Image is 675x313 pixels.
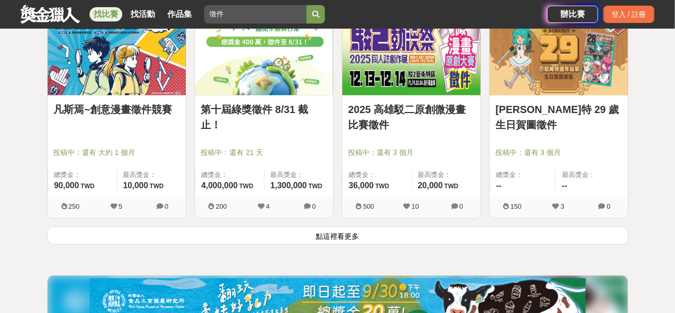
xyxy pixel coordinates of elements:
a: 找活動 [126,7,159,21]
img: Cover Image [342,10,481,95]
span: TWD [375,183,389,190]
span: 10,000 [123,181,148,190]
span: TWD [444,183,458,190]
span: 最高獎金： [123,170,180,180]
span: 投稿中：還有 21 天 [201,147,327,158]
a: Cover Image [342,10,481,96]
span: 最高獎金： [271,170,327,180]
span: 500 [363,203,375,210]
span: 0 [165,203,168,210]
span: TWD [80,183,94,190]
span: 投稿中：還有 3 個月 [496,147,622,158]
button: 點這裡看更多 [47,227,628,244]
a: 第十屆綠獎徵件 8/31 截止！ [201,102,327,132]
span: TWD [149,183,163,190]
span: 10 [411,203,419,210]
span: 0 [312,203,316,210]
a: [PERSON_NAME]特 29 歲生日賀圖徵件 [496,102,622,132]
span: 總獎金： [202,170,258,180]
span: 投稿中：還有 3 個月 [349,147,474,158]
a: 找比賽 [90,7,122,21]
span: 3 [561,203,564,210]
span: 200 [216,203,227,210]
span: 90,000 [54,181,79,190]
span: 150 [511,203,522,210]
span: 20,000 [418,181,443,190]
img: Cover Image [195,10,333,95]
a: 作品集 [163,7,196,21]
a: 2025 高雄駁二原創微漫畫比賽徵件 [349,102,474,132]
div: 登入 / 註冊 [603,6,655,23]
span: 投稿中：還有 大約 1 個月 [54,147,180,158]
a: Cover Image [195,10,333,96]
a: Cover Image [48,10,186,96]
a: Cover Image [490,10,628,96]
span: -- [562,181,568,190]
a: 辦比賽 [547,6,598,23]
span: 總獎金： [54,170,111,180]
span: -- [496,181,502,190]
span: TWD [239,183,253,190]
span: 1,300,000 [271,181,307,190]
span: 0 [607,203,611,210]
span: 4,000,000 [202,181,238,190]
span: 總獎金： [496,170,550,180]
span: 5 [119,203,122,210]
span: TWD [309,183,322,190]
span: 總獎金： [349,170,405,180]
span: 4 [266,203,270,210]
img: Cover Image [48,10,186,95]
img: Cover Image [490,10,628,95]
input: 這樣Sale也可以： 安聯人壽創意銷售法募集 [204,5,307,24]
span: 最高獎金： [418,170,474,180]
a: 凡斯焉~創意漫畫徵件競賽 [54,102,180,117]
span: 最高獎金： [562,170,622,180]
span: 250 [69,203,80,210]
span: 36,000 [349,181,374,190]
span: 0 [460,203,463,210]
